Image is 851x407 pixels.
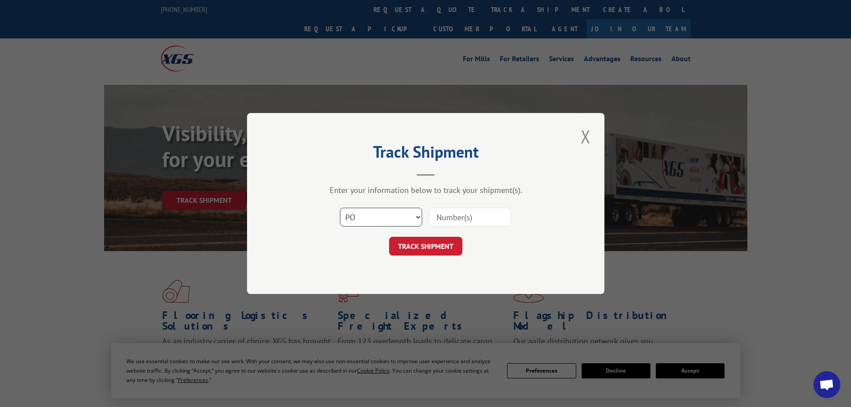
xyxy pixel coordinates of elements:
input: Number(s) [429,208,511,227]
button: Close modal [578,124,593,149]
a: Open chat [813,371,840,398]
div: Enter your information below to track your shipment(s). [292,185,560,195]
button: TRACK SHIPMENT [389,237,462,256]
h2: Track Shipment [292,146,560,163]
